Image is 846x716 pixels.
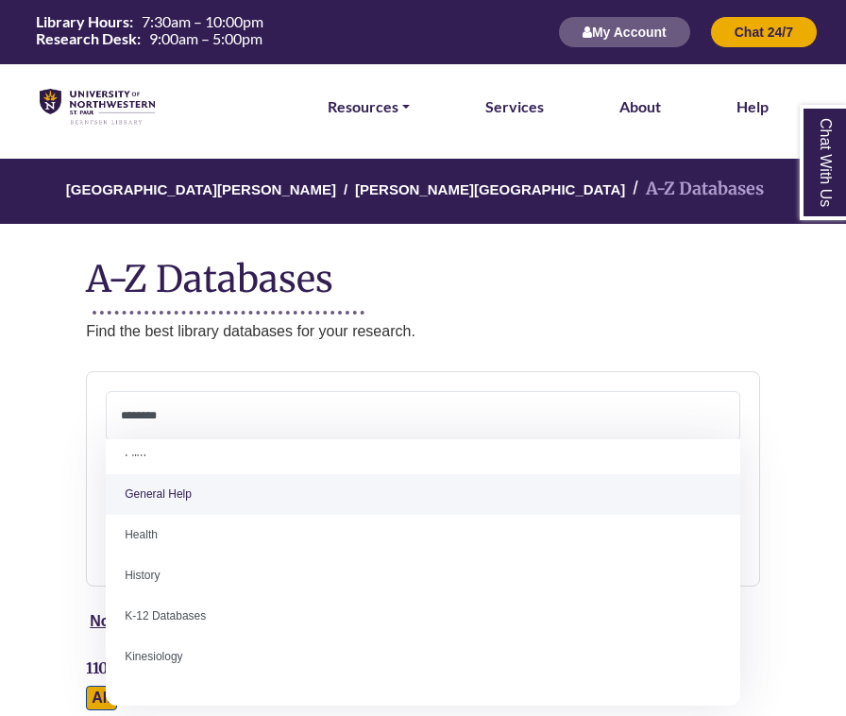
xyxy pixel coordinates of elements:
[106,433,740,473] li: Film
[710,24,818,40] a: Chat 24/7
[121,410,725,425] textarea: Search
[149,31,262,46] span: 9:00am – 5:00pm
[328,94,410,119] a: Resources
[86,658,188,677] span: 110 Databases
[90,613,538,629] a: Not sure where to start? Check our Recommended Databases.
[28,13,271,51] a: Hours Today
[710,16,818,48] button: Chat 24/7
[86,159,760,224] nav: breadcrumb
[106,555,740,596] li: History
[106,474,740,515] li: General Help
[86,689,728,705] div: Alpha-list to filter by first letter of database name
[558,16,691,48] button: My Account
[28,13,134,30] th: Library Hours:
[106,596,740,637] li: K-12 Databases
[736,94,769,119] a: Help
[625,176,764,203] li: A-Z Databases
[106,637,740,677] li: Kinesiology
[142,14,263,29] span: 7:30am – 10:00pm
[66,179,336,197] a: [GEOGRAPHIC_DATA][PERSON_NAME]
[355,179,625,197] a: [PERSON_NAME][GEOGRAPHIC_DATA]
[28,30,142,47] th: Research Desk:
[86,319,760,344] p: Find the best library databases for your research.
[86,243,760,300] h1: A-Z Databases
[40,89,155,126] img: library_home
[558,24,691,40] a: My Account
[619,94,661,119] a: About
[106,515,740,555] li: Health
[28,13,271,47] table: Hours Today
[485,94,544,119] a: Services
[86,686,116,710] button: All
